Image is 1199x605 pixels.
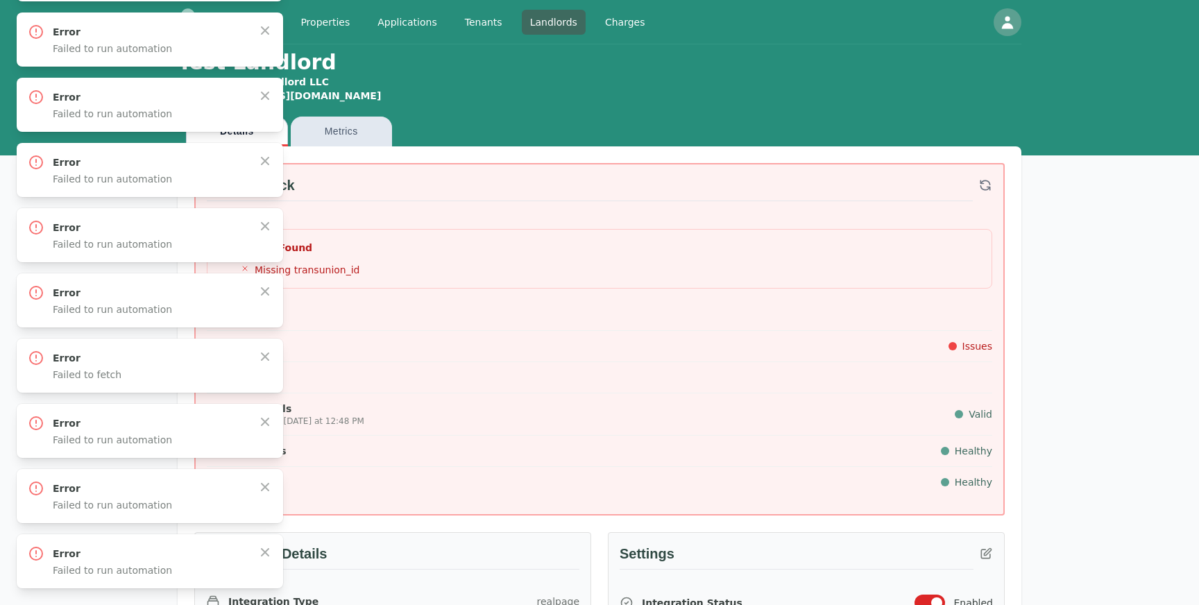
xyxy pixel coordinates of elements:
[206,544,579,570] h3: Integration Details
[291,117,392,146] button: Metrics
[955,475,992,489] span: Healthy
[53,107,247,121] p: Failed to run automation
[955,444,992,458] span: Healthy
[597,10,654,35] a: Charges
[969,407,992,421] span: Valid
[53,42,247,56] p: Failed to run automation
[53,286,247,300] p: Error
[973,541,998,566] button: Edit integration credentials
[962,339,993,353] span: Issues
[292,10,358,35] a: Properties
[53,302,247,316] p: Failed to run automation
[620,544,973,570] h3: Settings
[53,547,247,561] p: Error
[53,482,247,495] p: Error
[53,25,247,39] p: Error
[369,10,445,35] a: Applications
[53,155,247,169] p: Error
[228,10,281,35] a: Listings
[53,498,247,512] p: Failed to run automation
[53,416,247,430] p: Error
[53,563,247,577] p: Failed to run automation
[522,10,586,35] a: Landlords
[178,75,392,89] div: RealPage Test Landlord LLC
[192,90,381,101] a: [EMAIL_ADDRESS][DOMAIN_NAME]
[53,351,247,365] p: Error
[178,50,392,103] h1: Test Landlord
[53,90,247,104] p: Error
[53,237,247,251] p: Failed to run automation
[53,433,247,447] p: Failed to run automation
[229,416,364,427] span: Last checked [DATE] at 12:48 PM
[457,10,511,35] a: Tenants
[53,368,247,382] p: Failed to fetch
[53,172,247,186] p: Failed to run automation
[207,176,973,201] h3: Health Check
[229,402,364,416] span: Credentials
[973,173,998,198] button: Refresh health check
[255,263,360,277] span: Missing transunion_id
[53,221,247,235] p: Error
